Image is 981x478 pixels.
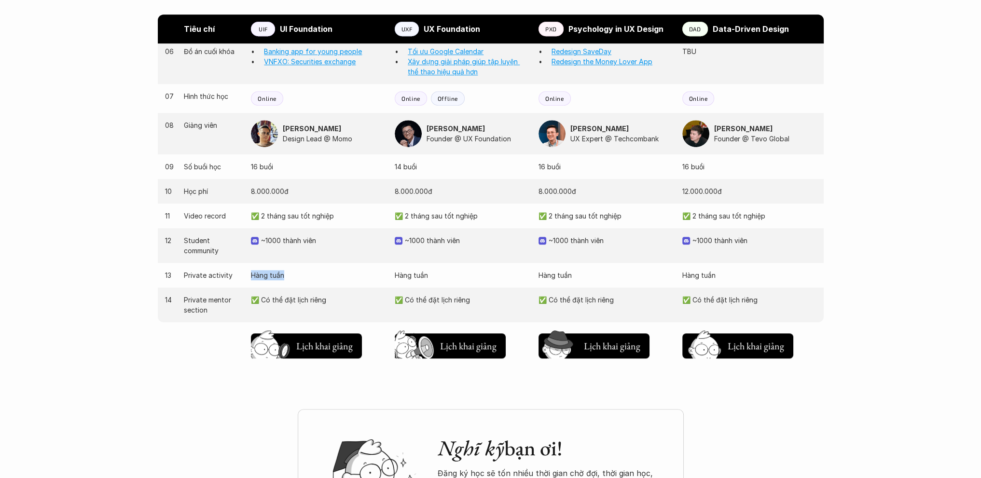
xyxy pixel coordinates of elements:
p: Online [258,95,276,102]
p: ✅ 2 tháng sau tốt nghiệp [682,211,816,221]
p: 14 buổi [395,162,529,172]
p: DAD [689,26,701,32]
p: 12.000.000đ [682,186,816,196]
strong: UX Foundation [424,24,480,34]
p: Video record [184,211,241,221]
a: Redesign the Money Lover App [552,57,652,66]
button: Lịch khai giảng [539,333,649,358]
strong: Tiêu chí [184,24,215,34]
p: ✅ 2 tháng sau tốt nghiệp [395,211,529,221]
p: 16 buổi [682,162,816,172]
p: Hàng tuần [251,270,385,280]
a: Lịch khai giảng [395,329,506,358]
p: ~1000 thành viên [549,235,673,246]
a: Banking app for young people [264,47,362,55]
h2: bạn ơi! [438,436,664,461]
p: 16 buổi [251,162,385,172]
p: 8.000.000đ [251,186,385,196]
p: 08 [165,120,175,130]
h5: Lịch khai giảng [440,339,497,353]
p: 16 buổi [539,162,673,172]
a: Tối ưu Google Calendar [408,47,484,55]
strong: [PERSON_NAME] [283,124,341,133]
p: ✅ 2 tháng sau tốt nghiệp [251,211,385,221]
strong: [PERSON_NAME] [427,124,485,133]
strong: [PERSON_NAME] [714,124,773,133]
p: 06 [165,46,175,56]
p: 09 [165,162,175,172]
p: Hàng tuần [395,270,529,280]
p: 07 [165,91,175,101]
p: ~1000 thành viên [405,235,529,246]
p: Học phí [184,186,241,196]
h5: Lịch khai giảng [728,339,784,353]
p: Số buổi học [184,162,241,172]
p: 13 [165,270,175,280]
p: UXF [401,26,413,32]
p: ✅ Có thể đặt lịch riêng [539,295,673,305]
p: Online [689,95,708,102]
p: Founder @ Tevo Global [714,134,816,144]
button: Lịch khai giảng [395,333,506,358]
p: ✅ Có thể đặt lịch riêng [251,295,385,305]
p: UIF [259,26,268,32]
a: Lịch khai giảng [251,329,362,358]
p: Student community [184,235,241,256]
strong: Data-Driven Design [713,24,789,34]
p: Hàng tuần [682,270,816,280]
p: 8.000.000đ [539,186,673,196]
p: TBU [682,46,816,56]
strong: UI Foundation [280,24,332,34]
h5: Lịch khai giảng [584,339,640,353]
p: Online [545,95,564,102]
p: Private activity [184,270,241,280]
p: 11 [165,211,175,221]
p: Founder @ UX Foundation [427,134,529,144]
p: ~1000 thành viên [692,235,816,246]
p: ✅ 2 tháng sau tốt nghiệp [539,211,673,221]
p: Offline [438,95,458,102]
p: UX Expert @ Techcombank [570,134,673,144]
a: Lịch khai giảng [539,329,649,358]
p: ✅ Có thể đặt lịch riêng [682,295,816,305]
p: ~1000 thành viên [261,235,385,246]
button: Lịch khai giảng [682,333,793,358]
p: Hàng tuần [539,270,673,280]
p: PXD [545,26,557,32]
a: Redesign SaveDay [552,47,611,55]
em: Nghĩ kỹ [438,434,504,462]
p: Đồ án cuối khóa [184,46,241,56]
strong: Psychology in UX Design [568,24,663,34]
a: Lịch khai giảng [682,329,793,358]
p: Design Lead @ Momo [283,134,385,144]
p: Private mentor section [184,295,241,315]
button: Lịch khai giảng [251,333,362,358]
p: 8.000.000đ [395,186,529,196]
p: Giảng viên [184,120,241,130]
h5: Lịch khai giảng [296,339,353,353]
p: 10 [165,186,175,196]
p: Online [401,95,420,102]
strong: [PERSON_NAME] [570,124,629,133]
p: Hình thức học [184,91,241,101]
a: VNFXO: Securities exchange [264,57,356,66]
a: Xây dựng giải pháp giúp tập luyện thể thao hiệu quả hơn [408,57,520,76]
p: ✅ Có thể đặt lịch riêng [395,295,529,305]
p: 12 [165,235,175,246]
p: 14 [165,295,175,305]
